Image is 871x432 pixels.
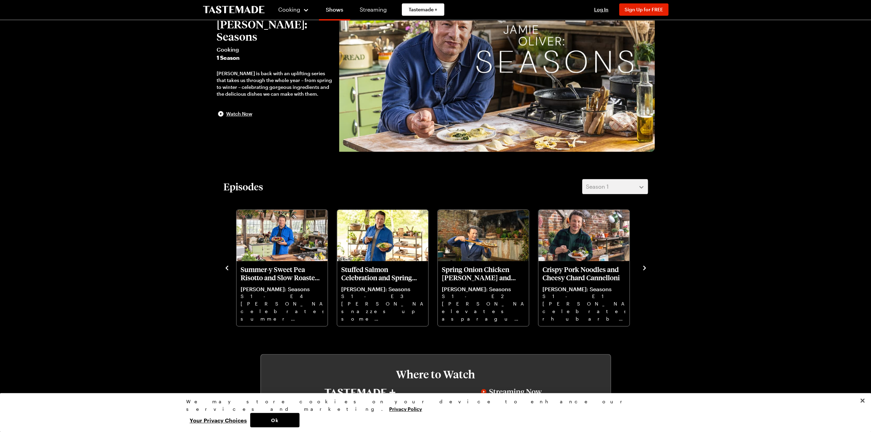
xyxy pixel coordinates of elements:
[582,179,648,194] button: Season 1
[538,210,629,326] div: Crispy Pork Noodles and Cheesy Chard Cannelloni
[588,6,615,13] button: Log In
[402,3,444,16] a: Tastemade +
[236,208,336,327] div: 4 / 7
[438,210,529,261] img: Spring Onion Chicken Curry and Sausage Broccoli Pizza
[186,413,250,427] button: Your Privacy Choices
[203,6,265,14] a: To Tastemade Home Page
[341,293,424,300] p: S1 - E3
[442,293,525,300] p: S1 - E2
[278,1,309,18] button: Cooking
[226,110,252,117] span: Watch Now
[241,300,323,322] p: [PERSON_NAME] celebrates summer with [PERSON_NAME] pork & [PERSON_NAME], oozy pea risotto, and ra...
[217,70,332,97] div: [PERSON_NAME] is back with an uplifting series that takes us through the whole year – from spring...
[542,300,625,322] p: [PERSON_NAME] celebrates rhubarb in a lip-smacking sauce and heroes spinach in a silky risotto.
[241,265,323,282] p: Summer-y Sweet Pea Risotto and Slow Roasted Pork
[855,393,870,408] button: Close
[337,210,428,261] img: Stuffed Salmon Celebration and Spring Rhubarb Tart
[442,265,525,322] a: Spring Onion Chicken Curry and Sausage Broccoli Pizza
[236,210,328,326] div: Summer-y Sweet Pea Risotto and Slow Roasted Pork
[341,286,424,293] p: [PERSON_NAME]: Seasons
[278,6,300,13] span: Cooking
[437,208,538,327] div: 6 / 7
[341,300,424,322] p: [PERSON_NAME] snazzes up some spuds and honours rhubarb in a luscious custard tart.
[481,389,542,396] img: Streaming
[341,265,424,282] p: Stuffed Salmon Celebration and Spring Rhubarb Tart
[341,265,424,322] a: Stuffed Salmon Celebration and Spring Rhubarb Tart
[324,389,395,396] img: Tastemade+
[241,293,323,300] p: S1 - E4
[641,263,648,271] button: navigate to next item
[542,265,625,282] p: Crispy Pork Noodles and Cheesy Chard Cannelloni
[186,398,679,413] div: We may store cookies on your device to enhance our services and marketing.
[186,398,679,427] div: Privacy
[586,183,609,191] span: Season 1
[625,6,663,12] span: Sign Up for FREE
[241,265,323,322] a: Summer-y Sweet Pea Risotto and Slow Roasted Pork
[619,3,668,16] button: Sign Up for FREE
[389,405,422,412] a: More information about your privacy, opens in a new tab
[337,210,428,326] div: Stuffed Salmon Celebration and Spring Rhubarb Tart
[538,208,638,327] div: 7 / 7
[236,210,328,261] img: Summer-y Sweet Pea Risotto and Slow Roasted Pork
[241,286,323,293] p: [PERSON_NAME]: Seasons
[217,54,332,62] span: 1 Season
[217,18,332,43] h2: [PERSON_NAME]: Seasons
[319,1,350,21] a: Shows
[594,6,609,12] span: Log In
[442,265,525,282] p: Spring Onion Chicken [PERSON_NAME] and Sausage Broccoli Pizza
[250,413,299,427] button: Ok
[281,368,590,380] h3: Where to Watch
[217,18,332,118] button: [PERSON_NAME]: SeasonsCooking1 Season[PERSON_NAME] is back with an uplifting series that takes us...
[542,293,625,300] p: S1 - E1
[336,208,437,327] div: 5 / 7
[542,265,625,322] a: Crispy Pork Noodles and Cheesy Chard Cannelloni
[442,300,525,322] p: [PERSON_NAME] elevates asparagus and makes spring onions the star of the show in a spicy [PERSON_...
[538,210,629,261] img: Crispy Pork Noodles and Cheesy Chard Cannelloni
[438,210,529,326] div: Spring Onion Chicken Curry and Sausage Broccoli Pizza
[223,180,263,193] h2: Episodes
[409,6,437,13] span: Tastemade +
[442,286,525,293] p: [PERSON_NAME]: Seasons
[542,286,625,293] p: [PERSON_NAME]: Seasons
[223,263,230,271] button: navigate to previous item
[217,45,332,54] span: Cooking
